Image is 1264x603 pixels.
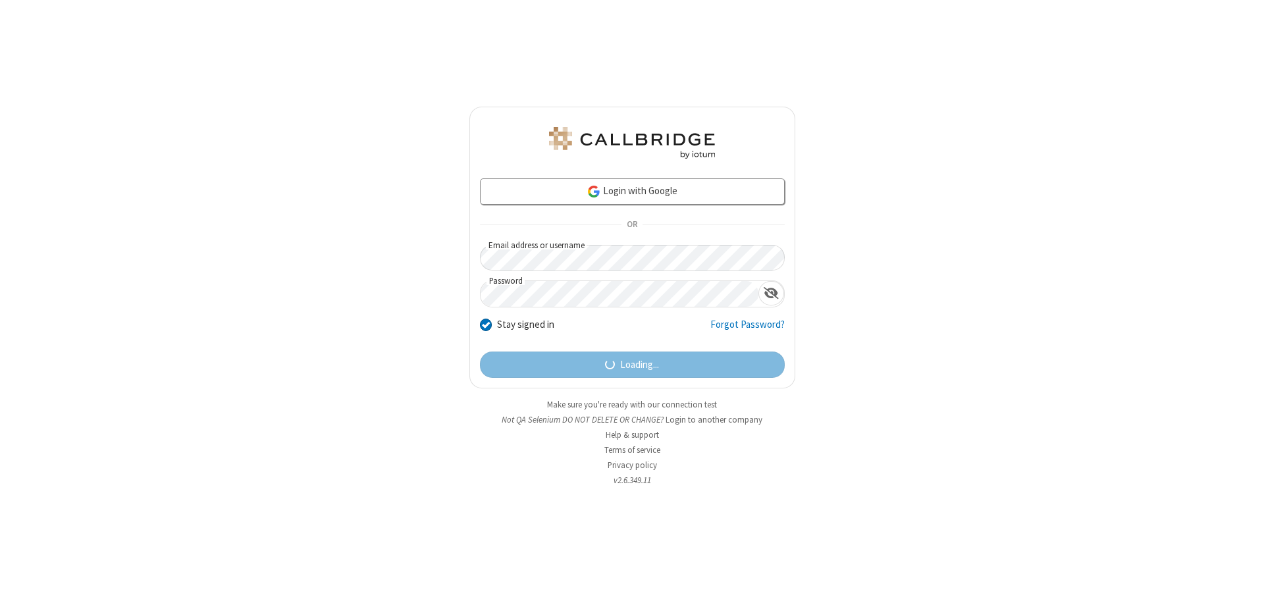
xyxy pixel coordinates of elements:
a: Help & support [606,429,659,440]
input: Password [481,281,758,307]
span: Loading... [620,357,659,373]
button: Login to another company [666,413,762,426]
img: QA Selenium DO NOT DELETE OR CHANGE [546,127,718,159]
li: v2.6.349.11 [469,474,795,486]
a: Forgot Password? [710,317,785,342]
label: Stay signed in [497,317,554,332]
li: Not QA Selenium DO NOT DELETE OR CHANGE? [469,413,795,426]
iframe: Chat [1231,569,1254,594]
input: Email address or username [480,245,785,271]
img: google-icon.png [587,184,601,199]
button: Loading... [480,352,785,378]
a: Terms of service [604,444,660,456]
div: Show password [758,281,784,305]
span: OR [621,216,643,234]
a: Privacy policy [608,459,657,471]
a: Login with Google [480,178,785,205]
a: Make sure you're ready with our connection test [547,399,717,410]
